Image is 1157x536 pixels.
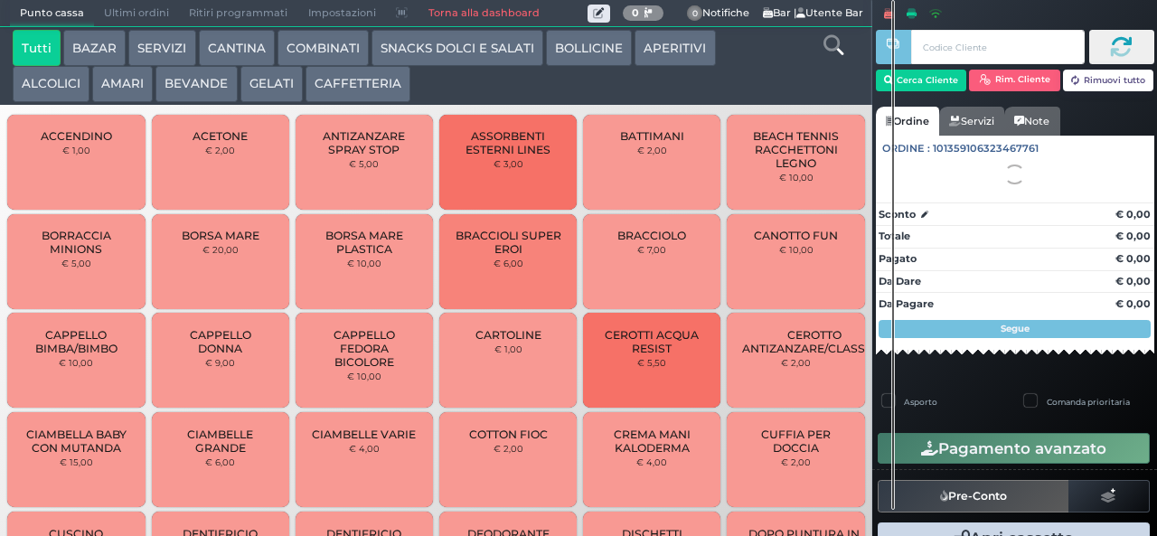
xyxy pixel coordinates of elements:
[632,6,639,19] b: 0
[878,433,1150,464] button: Pagamento avanzato
[193,129,248,143] span: ACETONE
[742,129,850,170] span: BEACH TENNIS RACCHETTONI LEGNO
[205,145,235,155] small: € 2,00
[418,1,549,26] a: Torna alla dashboard
[1004,107,1059,136] a: Note
[347,371,381,381] small: € 10,00
[455,129,562,156] span: ASSORBENTI ESTERNI LINES
[779,172,814,183] small: € 10,00
[879,230,910,242] strong: Totale
[494,343,522,354] small: € 1,00
[469,428,548,441] span: COTTON FIOC
[620,129,684,143] span: BATTIMANI
[61,258,91,268] small: € 5,00
[13,66,89,102] button: ALCOLICI
[911,30,1084,64] input: Codice Cliente
[687,5,703,22] span: 0
[904,396,937,408] label: Asporto
[23,328,130,355] span: CAPPELLO BIMBA/BIMBO
[372,30,543,66] button: SNACKS DOLCI E SALATI
[128,30,195,66] button: SERVIZI
[1115,252,1151,265] strong: € 0,00
[92,66,153,102] button: AMARI
[62,145,90,155] small: € 1,00
[635,30,715,66] button: APERITIVI
[742,328,886,355] span: CEROTTO ANTIZANZARE/CLASSICO
[617,229,686,242] span: BRACCIOLO
[349,443,380,454] small: € 4,00
[939,107,1004,136] a: Servizi
[636,456,667,467] small: € 4,00
[879,297,934,310] strong: Da Pagare
[298,1,386,26] span: Impostazioni
[166,428,274,455] span: CIAMBELLE GRANDE
[59,357,93,368] small: € 10,00
[598,328,706,355] span: CEROTTI ACQUA RESIST
[182,229,259,242] span: BORSA MARE
[312,428,416,441] span: CIAMBELLE VARIE
[166,328,274,355] span: CAPPELLO DONNA
[202,244,239,255] small: € 20,00
[1001,323,1030,334] strong: Segue
[494,443,523,454] small: € 2,00
[347,258,381,268] small: € 10,00
[882,141,930,156] span: Ordine :
[63,30,126,66] button: BAZAR
[637,145,667,155] small: € 2,00
[781,456,811,467] small: € 2,00
[637,357,666,368] small: € 5,50
[475,328,541,342] span: CARTOLINE
[240,66,303,102] button: GELATI
[876,107,939,136] a: Ordine
[311,229,419,256] span: BORSA MARE PLASTICA
[311,328,419,369] span: CAPPELLO FEDORA BICOLORE
[155,66,237,102] button: BEVANDE
[1047,396,1130,408] label: Comanda prioritaria
[179,1,297,26] span: Ritiri programmati
[637,244,666,255] small: € 7,00
[10,1,94,26] span: Punto cassa
[205,357,235,368] small: € 9,00
[277,30,369,66] button: COMBINATI
[23,229,130,256] span: BORRACCIA MINIONS
[349,158,379,169] small: € 5,00
[878,480,1069,512] button: Pre-Conto
[546,30,632,66] button: BOLLICINE
[205,456,235,467] small: € 6,00
[781,357,811,368] small: € 2,00
[60,456,93,467] small: € 15,00
[879,252,917,265] strong: Pagato
[1063,70,1154,91] button: Rimuovi tutto
[199,30,275,66] button: CANTINA
[742,428,850,455] span: CUFFIA PER DOCCIA
[13,30,61,66] button: Tutti
[598,428,706,455] span: CREMA MANI KALODERMA
[879,275,921,287] strong: Da Dare
[455,229,562,256] span: BRACCIOLI SUPER EROI
[1115,230,1151,242] strong: € 0,00
[969,70,1060,91] button: Rim. Cliente
[879,207,916,222] strong: Sconto
[933,141,1039,156] span: 101359106323467761
[94,1,179,26] span: Ultimi ordini
[494,258,523,268] small: € 6,00
[876,70,967,91] button: Cerca Cliente
[779,244,814,255] small: € 10,00
[1115,275,1151,287] strong: € 0,00
[1115,297,1151,310] strong: € 0,00
[311,129,419,156] span: ANTIZANZARE SPRAY STOP
[754,229,838,242] span: CANOTTO FUN
[23,428,130,455] span: CIAMBELLA BABY CON MUTANDA
[41,129,112,143] span: ACCENDINO
[494,158,523,169] small: € 3,00
[306,66,410,102] button: CAFFETTERIA
[1115,208,1151,221] strong: € 0,00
